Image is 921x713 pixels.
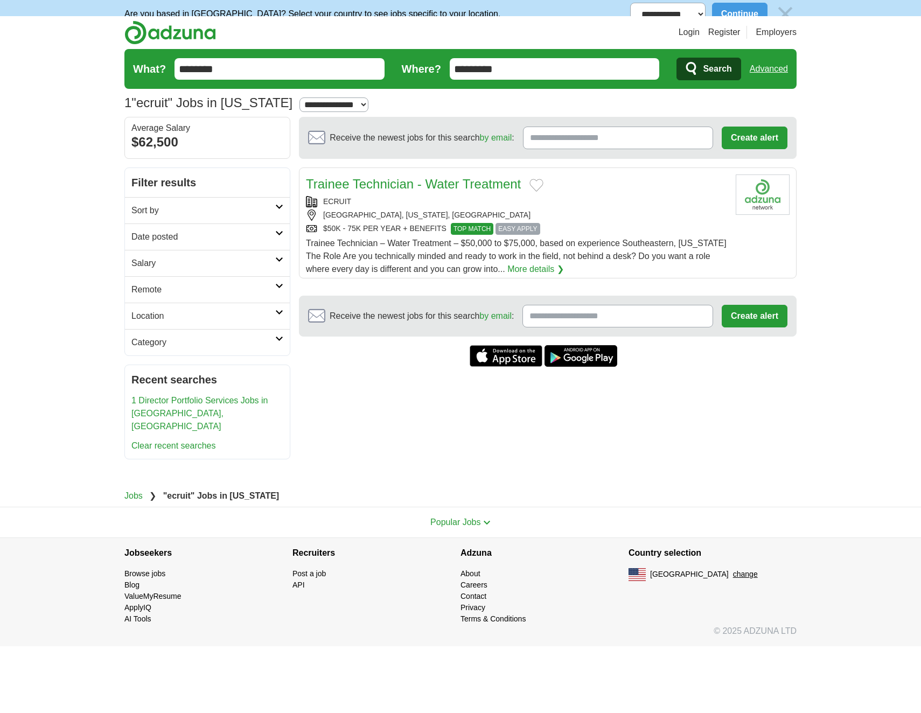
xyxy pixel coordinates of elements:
a: More details ❯ [507,263,564,276]
a: About [460,569,480,578]
div: $62,500 [131,132,283,152]
a: Salary [125,250,290,276]
a: Register [708,26,741,39]
img: icon_close_no_bg.svg [774,3,797,25]
a: Sort by [125,197,290,223]
a: Get the Android app [545,345,617,367]
label: What? [133,61,166,77]
span: 1 [124,93,131,113]
h1: "ecruit" Jobs in [US_STATE] [124,95,292,110]
a: API [292,581,305,589]
button: Create alert [722,127,787,149]
a: Privacy [460,603,485,612]
button: Add to favorite jobs [529,179,543,192]
a: ApplyIQ [124,603,151,612]
a: Category [125,329,290,355]
label: Where? [402,61,441,77]
span: EASY APPLY [496,223,540,235]
img: Company logo [736,174,790,215]
h2: Category [131,336,275,349]
span: ❯ [149,491,156,500]
a: Remote [125,276,290,303]
div: © 2025 ADZUNA LTD [116,625,805,646]
h2: Filter results [125,168,290,197]
span: Receive the newest jobs for this search : [330,310,514,323]
a: Clear recent searches [131,441,216,450]
div: $50K - 75K PER YEAR + BENEFITS [306,223,727,235]
span: Popular Jobs [430,518,480,527]
button: Search [676,58,741,80]
span: TOP MATCH [451,223,493,235]
div: [GEOGRAPHIC_DATA], [US_STATE], [GEOGRAPHIC_DATA] [306,209,727,221]
a: Careers [460,581,487,589]
a: 1 Director Portfolio Services Jobs in [GEOGRAPHIC_DATA], [GEOGRAPHIC_DATA] [131,396,268,431]
a: by email [480,133,512,142]
a: Contact [460,592,486,600]
a: Blog [124,581,139,589]
a: Post a job [292,569,326,578]
a: Browse jobs [124,569,165,578]
h2: Remote [131,283,275,296]
div: Average Salary [131,124,283,132]
h4: Country selection [629,538,797,568]
img: Adzuna logo [124,20,216,45]
button: Create alert [722,305,787,327]
p: Are you based in [GEOGRAPHIC_DATA]? Select your country to see jobs specific to your location. [124,8,500,20]
img: US flag [629,568,646,581]
a: Jobs [124,491,143,500]
span: [GEOGRAPHIC_DATA] [650,569,729,580]
h2: Sort by [131,204,275,217]
img: toggle icon [483,520,491,525]
a: by email [479,311,512,320]
a: AI Tools [124,614,151,623]
h2: Salary [131,257,275,270]
a: Login [679,26,700,39]
span: Trainee Technician – Water Treatment – $50,000 to $75,000, based on experience Southeastern, [US_... [306,239,727,274]
a: Advanced [750,58,788,80]
a: Trainee Technician - Water Treatment [306,177,521,191]
a: Location [125,303,290,329]
h2: Location [131,310,275,323]
span: Receive the newest jobs for this search : [330,131,514,144]
a: ValueMyResume [124,592,182,600]
h2: Recent searches [131,372,283,388]
h2: Date posted [131,230,275,243]
button: change [733,569,758,580]
a: Employers [756,26,797,39]
span: Search [703,58,731,80]
a: Get the iPhone app [470,345,542,367]
strong: "ecruit" Jobs in [US_STATE] [163,491,280,500]
a: Terms & Conditions [460,614,526,623]
a: Date posted [125,223,290,250]
div: ECRUIT [306,196,727,207]
button: Continue [712,3,767,25]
